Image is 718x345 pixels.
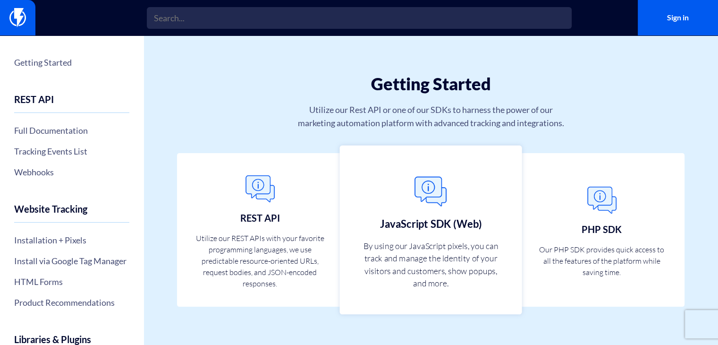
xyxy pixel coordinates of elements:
a: Tracking Events List [14,143,129,159]
p: By using our JavaScript pixels, you can track and manage the identity of your visitors and custom... [359,239,503,289]
h4: REST API [14,94,129,113]
h3: PHP SDK [582,224,622,234]
img: General.png [241,170,279,208]
a: Product Recommendations [14,294,129,310]
a: JavaScript SDK (Web) By using our JavaScript pixels, you can track and manage the identity of you... [340,145,522,314]
h4: Website Tracking [14,204,129,223]
a: Installation + Pixels [14,232,129,248]
a: Webhooks [14,164,129,180]
a: Install via Google Tag Manager [14,253,129,269]
p: Utilize our Rest API or one of our SDKs to harness the power of our marketing automation platform... [293,103,569,129]
p: Our PHP SDK provides quick access to all the features of the platform while saving time. [536,244,667,278]
a: REST API Utilize our REST APIs with your favorite programming languages, we use predictable resou... [177,153,343,307]
a: Getting Started [14,54,129,70]
a: HTML Forms [14,274,129,290]
input: Search... [147,7,572,29]
img: General.png [410,171,452,212]
a: Full Documentation [14,122,129,138]
img: General.png [583,181,621,219]
h3: REST API [240,213,280,223]
a: PHP SDK Our PHP SDK provides quick access to all the features of the platform while saving time. [519,153,684,307]
p: Utilize our REST APIs with your favorite programming languages, we use predictable resource-orien... [194,233,326,289]
h3: JavaScript SDK (Web) [380,217,482,229]
h1: Getting Started [200,75,661,94]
